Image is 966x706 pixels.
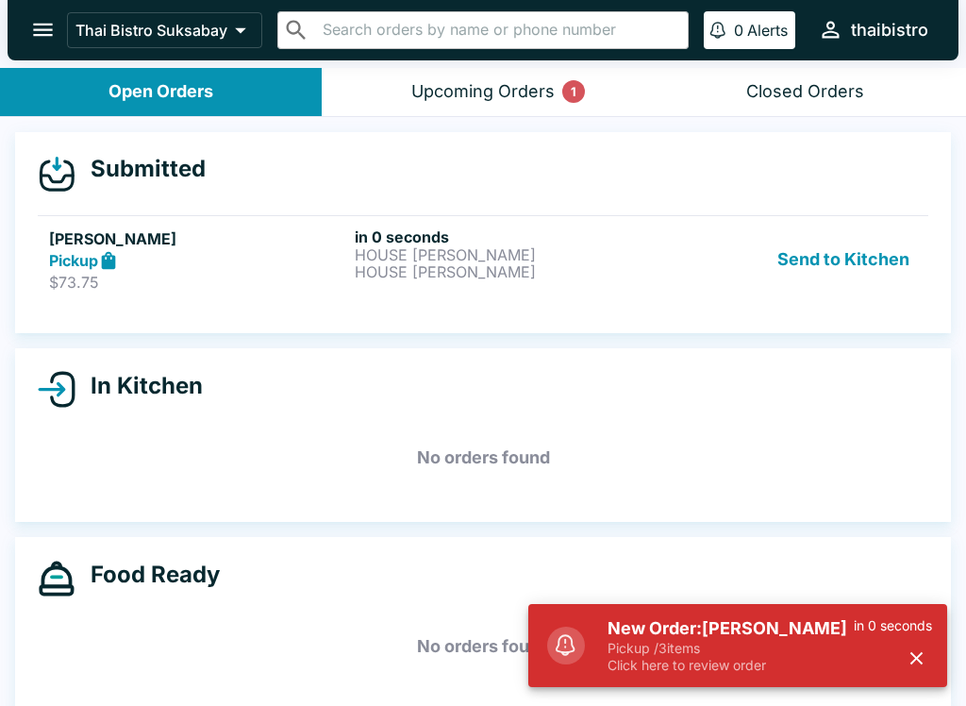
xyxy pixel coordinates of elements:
h4: Food Ready [75,561,220,589]
p: Click here to review order [608,657,854,674]
p: Thai Bistro Suksabay [75,21,227,40]
h5: No orders found [38,613,928,681]
p: in 0 seconds [854,617,932,634]
p: $73.75 [49,273,347,292]
h5: [PERSON_NAME] [49,227,347,250]
p: HOUSE [PERSON_NAME] [355,246,653,263]
h4: In Kitchen [75,372,203,400]
p: 1 [571,82,576,101]
h5: New Order: [PERSON_NAME] [608,617,854,640]
p: Alerts [747,21,788,40]
button: Thai Bistro Suksabay [67,12,262,48]
a: [PERSON_NAME]Pickup$73.75in 0 secondsHOUSE [PERSON_NAME]HOUSE [PERSON_NAME]Send to Kitchen [38,215,928,304]
div: thaibistro [851,19,928,42]
div: Closed Orders [746,81,864,103]
h5: No orders found [38,424,928,492]
button: open drawer [19,6,67,54]
h4: Submitted [75,155,206,183]
h6: in 0 seconds [355,227,653,246]
button: Send to Kitchen [770,227,917,293]
p: Pickup / 3 items [608,640,854,657]
div: Open Orders [108,81,213,103]
p: 0 [734,21,743,40]
button: thaibistro [810,9,936,50]
p: HOUSE [PERSON_NAME] [355,263,653,280]
div: Upcoming Orders [411,81,555,103]
input: Search orders by name or phone number [317,17,680,43]
strong: Pickup [49,251,98,270]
